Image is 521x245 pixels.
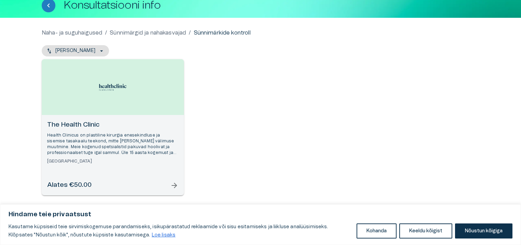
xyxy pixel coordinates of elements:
[47,132,178,156] p: Health Clinicus on plastiline kirurgia enesekindluse ja sisemise tasakaalu teekond, mitte [PERSON...
[47,120,178,130] h6: The Health Clinic
[47,181,92,190] h6: Alates €50.00
[189,29,191,37] p: /
[399,223,452,238] button: Keeldu kõigist
[99,82,126,93] img: The Health Clinic logo
[194,29,251,37] p: Sünnimärkide kontroll
[35,5,45,11] span: Help
[170,181,178,190] span: arrow_forward
[455,223,512,238] button: Nõustun kõigiga
[357,223,397,238] button: Kohanda
[151,232,176,238] a: Loe lisaks
[55,47,95,54] p: [PERSON_NAME]
[47,158,178,164] h6: [GEOGRAPHIC_DATA]
[42,29,102,37] a: Naha- ja suguhaigused
[42,45,109,56] button: [PERSON_NAME]
[9,210,512,219] p: Hindame teie privaatsust
[110,29,186,37] a: Sünnimärgid ja nahakasvajad
[105,29,107,37] p: /
[42,59,184,195] a: Open selected supplier available booking dates
[9,223,351,239] p: Kasutame küpsiseid teie sirvimiskogemuse parandamiseks, isikupärastatud reklaamide või sisu esita...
